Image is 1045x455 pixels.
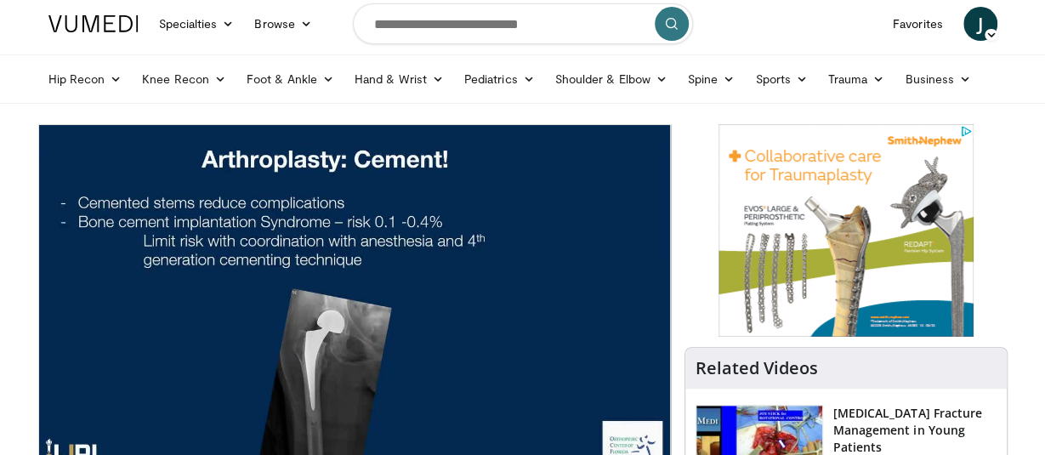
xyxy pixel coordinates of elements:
a: Foot & Ankle [236,62,344,96]
a: Specialties [149,7,245,41]
input: Search topics, interventions [353,3,693,44]
a: Spine [678,62,745,96]
img: VuMedi Logo [48,15,139,32]
a: Browse [244,7,322,41]
iframe: Advertisement [718,124,974,337]
a: Trauma [818,62,895,96]
a: Sports [745,62,818,96]
h4: Related Videos [696,358,818,378]
a: Hand & Wrist [344,62,454,96]
a: Shoulder & Elbow [545,62,678,96]
a: Business [894,62,981,96]
a: J [963,7,997,41]
a: Pediatrics [454,62,545,96]
a: Favorites [883,7,953,41]
a: Hip Recon [38,62,133,96]
a: Knee Recon [132,62,236,96]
